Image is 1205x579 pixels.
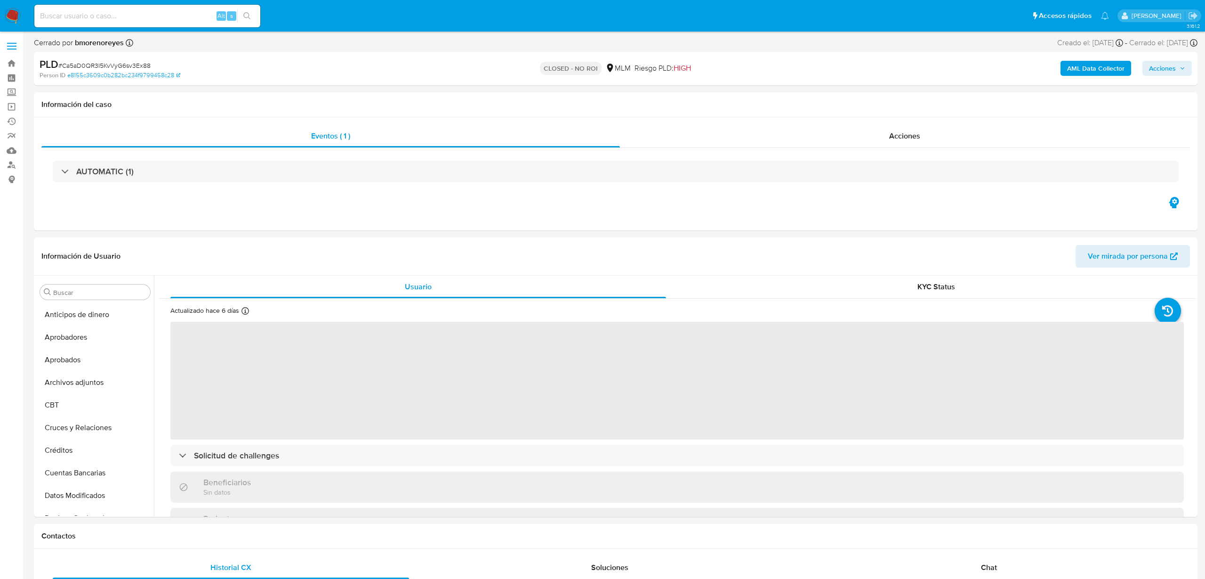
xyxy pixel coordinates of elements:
[217,11,225,20] span: Alt
[889,130,920,141] span: Acciones
[203,477,251,488] h3: Beneficiarios
[58,61,151,70] span: # Ca5aD0QR3I5KvVyG6sv3Ex88
[36,507,154,530] button: Devices Geolocation
[540,62,602,75] p: CLOSED - NO ROI
[34,38,124,48] span: Cerrado por
[53,161,1179,182] div: AUTOMATIC (1)
[34,10,260,22] input: Buscar usuario o caso...
[605,63,631,73] div: MLM
[203,514,238,524] h3: Parientes
[210,562,251,573] span: Historial CX
[194,450,279,461] h3: Solicitud de challenges
[44,288,51,296] button: Buscar
[36,394,154,416] button: CBT
[1142,61,1192,76] button: Acciones
[170,508,1184,538] div: Parientes
[36,303,154,326] button: Anticipos de dinero
[1076,245,1190,268] button: Ver mirada por persona
[311,130,350,141] span: Eventos ( 1 )
[73,37,124,48] b: bmorenoreyes
[36,462,154,484] button: Cuentas Bancarias
[405,281,432,292] span: Usuario
[36,326,154,349] button: Aprobadores
[1067,61,1125,76] b: AML Data Collector
[1101,12,1109,20] a: Notificaciones
[41,100,1190,109] h1: Información del caso
[36,416,154,439] button: Cruces y Relaciones
[1057,38,1123,48] div: Creado el: [DATE]
[40,71,65,80] b: Person ID
[36,484,154,507] button: Datos Modificados
[203,488,251,497] p: Sin datos
[981,562,997,573] span: Chat
[67,71,180,80] a: e8155c3609c0b282bc234f9799458c28
[1039,11,1092,21] span: Accesos rápidos
[230,11,233,20] span: s
[170,445,1184,466] div: Solicitud de challenges
[36,349,154,371] button: Aprobados
[591,562,628,573] span: Soluciones
[1149,61,1176,76] span: Acciones
[1129,38,1197,48] div: Cerrado el: [DATE]
[1060,61,1131,76] button: AML Data Collector
[36,371,154,394] button: Archivos adjuntos
[674,63,691,73] span: HIGH
[40,57,58,72] b: PLD
[41,531,1190,541] h1: Contactos
[917,281,955,292] span: KYC Status
[170,322,1184,440] span: ‌
[1088,245,1168,268] span: Ver mirada por persona
[1188,11,1198,21] a: Salir
[1132,11,1185,20] p: marianathalie.grajeda@mercadolibre.com.mx
[1125,38,1127,48] span: -
[237,9,257,23] button: search-icon
[170,472,1184,502] div: BeneficiariosSin datos
[41,252,120,261] h1: Información de Usuario
[36,439,154,462] button: Créditos
[170,306,239,315] p: Actualizado hace 6 días
[635,63,691,73] span: Riesgo PLD:
[76,166,134,177] h3: AUTOMATIC (1)
[53,288,146,297] input: Buscar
